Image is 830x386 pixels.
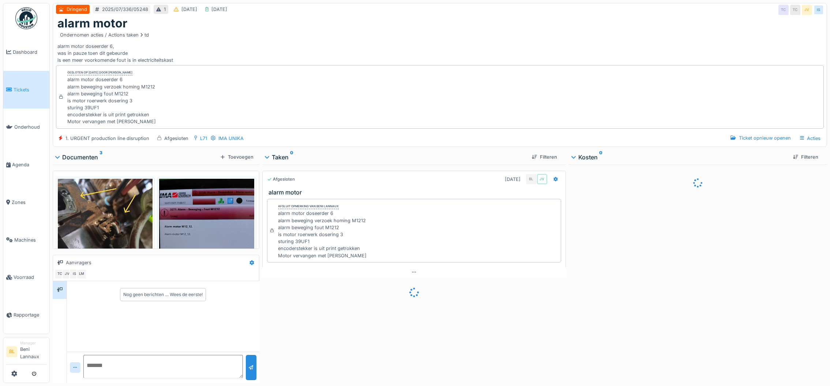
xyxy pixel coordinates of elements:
div: Afsluit opmerking van Beni Lannaux [278,204,339,209]
div: alarm motor doseerder 6, was in pauze toen dit gebeurde is een meer voorkomende fout is in electr... [57,30,822,64]
div: LM [76,269,87,279]
span: Dashboard [13,49,46,56]
div: Toevoegen [218,152,256,162]
div: IMA UNIKA [218,135,244,142]
a: Agenda [3,146,49,183]
h1: alarm motor [57,16,127,30]
span: Rapportage [14,311,46,318]
span: Zones [12,199,46,206]
div: Documenten [56,153,218,162]
div: Kosten [572,153,787,162]
div: Afgesloten [164,135,188,142]
div: [DATE] [505,176,521,183]
div: JV [537,174,547,184]
a: Tickets [3,71,49,109]
h3: alarm motor [268,189,563,196]
sup: 0 [290,153,293,162]
span: Tickets [14,86,46,93]
div: Manager [20,340,46,346]
img: Badge_color-CXgf-gQk.svg [15,7,37,29]
a: Dashboard [3,33,49,71]
sup: 0 [599,153,602,162]
div: [DATE] [181,6,197,13]
div: alarm motor doseerder 6 alarm beweging verzoek homing M1212 alarm beweging fout M1212 is motor ro... [278,210,367,259]
div: 1 [164,6,166,13]
li: BL [6,346,17,357]
div: JV [62,269,72,279]
a: Onderhoud [3,109,49,146]
a: Rapportage [3,296,49,334]
div: IS [69,269,79,279]
div: TC [778,5,789,15]
div: Afgesloten [267,176,295,182]
div: TC [55,269,65,279]
a: Machines [3,221,49,259]
div: Aanvragers [66,259,91,266]
img: 53gy2egcc5secq8yiixi5k5cgr9x [159,179,254,273]
li: Beni Lannaux [20,340,46,363]
div: [DATE] [211,6,227,13]
div: 2025/07/336/05248 [102,6,148,13]
div: JV [802,5,812,15]
img: 0vzfda75a1plwpg6v4s3wka1ey3v [58,179,153,347]
span: Machines [14,236,46,243]
a: BL ManagerBeni Lannaux [6,340,46,365]
div: Dringend [67,6,87,13]
div: Filteren [529,152,560,162]
div: L71 [200,135,207,142]
div: Acties [797,133,824,144]
div: 1. URGENT production line disruption [65,135,149,142]
span: Voorraad [14,274,46,281]
div: Gesloten op [DATE] door [PERSON_NAME] [67,70,132,75]
span: Agenda [12,161,46,168]
div: IS [814,5,824,15]
div: alarm motor doseerder 6 alarm beweging verzoek homing M1212 alarm beweging fout M1212 is motor ro... [67,76,156,125]
div: BL [526,174,536,184]
div: Filteren [790,152,821,162]
div: Nog geen berichten … Wees de eerste! [123,291,203,298]
a: Zones [3,183,49,221]
span: Onderhoud [14,124,46,130]
div: Ondernomen acties / Actions taken td [60,31,149,38]
a: Voorraad [3,259,49,296]
div: Taken [265,153,526,162]
div: Ticket opnieuw openen [728,133,793,143]
sup: 3 [99,153,102,162]
div: TC [790,5,800,15]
